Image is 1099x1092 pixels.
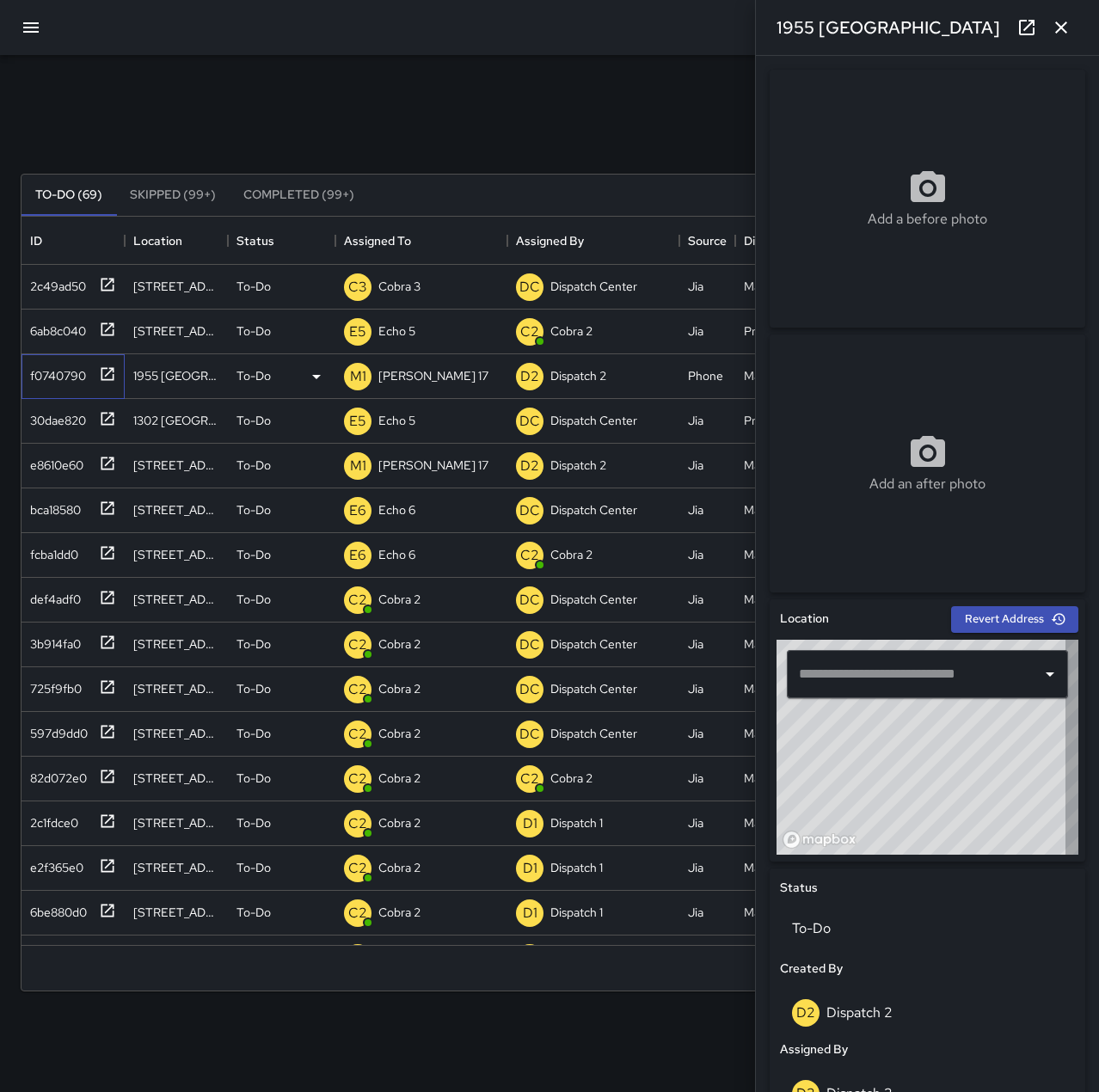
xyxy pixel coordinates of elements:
p: Echo 5 [378,322,415,340]
p: C2 [348,590,367,610]
p: Dispatch 2 [550,457,606,474]
p: Dispatch 1 [550,859,603,876]
p: D2 [520,366,539,387]
div: def4adf0 [23,584,81,608]
p: Cobra 2 [378,635,421,653]
div: Jia [688,770,703,787]
div: Assigned To [335,217,507,265]
p: M1 [350,456,366,476]
p: C2 [348,858,367,879]
p: Dispatch 1 [550,904,603,921]
div: Maintenance [744,501,814,518]
div: Source [688,217,727,265]
div: Jia [688,412,703,429]
p: C2 [520,545,539,566]
button: To-Do (69) [21,175,116,216]
p: Echo 6 [378,546,415,563]
p: DC [519,411,540,432]
div: Maintenance [744,591,814,608]
p: Cobra 2 [550,546,592,563]
p: Cobra 2 [378,680,421,697]
div: ID [30,217,42,265]
p: D1 [523,903,537,923]
p: [PERSON_NAME] 17 [378,457,488,474]
p: D2 [520,456,539,476]
p: C2 [348,635,367,655]
p: To-Do [236,859,271,876]
div: b9692540 [23,942,89,966]
p: Dispatch 2 [550,367,606,384]
div: Jia [688,322,703,340]
div: Maintenance [744,278,814,295]
div: bca18580 [23,494,81,518]
p: C2 [520,322,539,342]
p: E5 [349,322,366,342]
div: Source [679,217,735,265]
p: Cobra 2 [378,725,421,742]
div: 3b914fa0 [23,629,81,653]
div: 801 Franklin Street [133,546,219,563]
div: Jia [688,546,703,563]
div: Jia [688,457,703,474]
p: To-Do [236,725,271,742]
div: 2630 Broadway [133,680,219,697]
div: 1955 Broadway [133,367,219,384]
p: E5 [349,411,366,432]
p: Cobra 2 [378,814,421,831]
div: Maintenance [744,635,814,653]
p: DC [519,635,540,655]
p: M1 [350,366,366,387]
div: 1442 Franklin Street [133,904,219,921]
div: Assigned By [516,217,584,265]
div: Maintenance [744,457,814,474]
p: Dispatch Center [550,680,637,697]
div: Jia [688,904,703,921]
p: To-Do [236,680,271,697]
p: Cobra 2 [550,322,592,340]
p: Dispatch Center [550,501,637,518]
p: Cobra 2 [378,859,421,876]
div: Jia [688,501,703,518]
p: To-Do [236,501,271,518]
p: C3 [348,277,367,298]
p: DC [519,590,540,610]
p: DC [519,724,540,745]
div: Jia [688,680,703,697]
div: 82d072e0 [23,763,87,787]
div: 1302 Broadway [133,412,219,429]
div: Maintenance [744,680,814,697]
div: Maintenance [744,770,814,787]
div: e8610e60 [23,450,83,474]
div: 597d9dd0 [23,718,88,742]
div: Jia [688,278,703,295]
div: Maintenance [744,367,814,384]
div: Jia [688,635,703,653]
p: To-Do [236,546,271,563]
div: Pressure Washing [744,322,834,340]
div: 6be880d0 [23,897,87,921]
p: C2 [520,769,539,789]
div: 2545 Broadway [133,591,219,608]
button: Completed (99+) [230,175,368,216]
div: Pressure Washing [744,412,834,429]
div: Maintenance [744,904,814,921]
div: Maintenance [744,546,814,563]
p: To-Do [236,770,271,787]
div: Assigned By [507,217,679,265]
p: C2 [348,769,367,789]
p: DC [519,277,540,298]
div: Assigned To [344,217,411,265]
p: C2 [348,903,367,923]
div: Status [228,217,335,265]
p: Echo 5 [378,412,415,429]
div: Location [133,217,182,265]
p: E6 [349,545,366,566]
div: Jia [688,859,703,876]
p: E6 [349,500,366,521]
p: Cobra 2 [378,770,421,787]
p: To-Do [236,367,271,384]
p: [PERSON_NAME] 17 [378,367,488,384]
div: Maintenance [744,725,814,742]
p: DC [519,500,540,521]
p: Dispatch 1 [550,814,603,831]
